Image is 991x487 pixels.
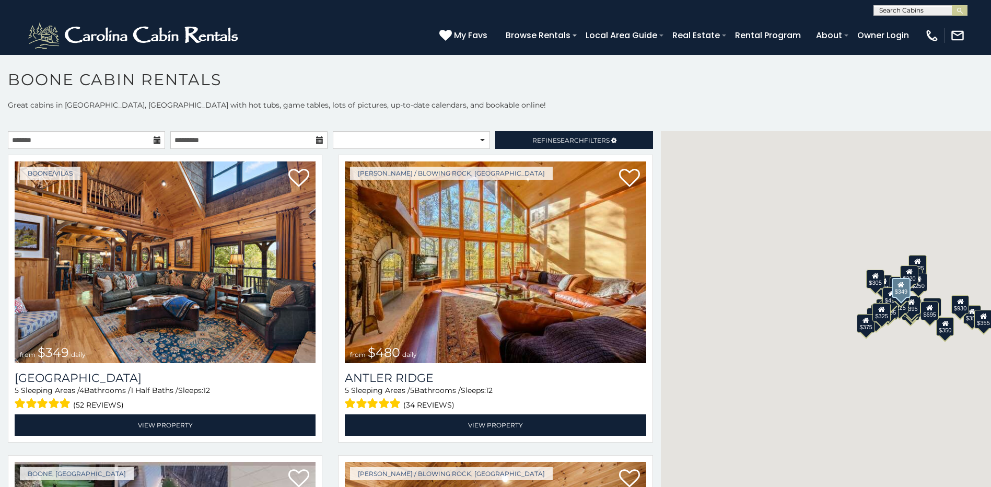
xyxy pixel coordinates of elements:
[345,414,646,436] a: View Property
[532,136,610,144] span: Refine Filters
[20,167,80,180] a: Boone/Vilas
[908,254,926,273] div: $525
[368,345,400,360] span: $480
[951,295,969,314] div: $930
[454,29,487,42] span: My Favs
[857,314,875,333] div: $375
[866,269,884,288] div: $305
[15,161,316,363] img: 1714398500_thumbnail.jpeg
[20,467,134,480] a: Boone, [GEOGRAPHIC_DATA]
[920,301,938,320] div: $695
[903,298,921,317] div: $675
[909,273,927,292] div: $250
[350,351,366,358] span: from
[15,371,316,385] a: [GEOGRAPHIC_DATA]
[79,386,84,395] span: 4
[901,301,919,320] div: $315
[923,297,941,316] div: $380
[852,26,914,44] a: Owner Login
[667,26,725,44] a: Real Estate
[26,20,243,51] img: White-1-2.png
[557,136,584,144] span: Search
[15,385,316,412] div: Sleeping Areas / Bathrooms / Sleeps:
[203,386,210,395] span: 12
[15,161,316,363] a: from $349 daily
[486,386,493,395] span: 12
[15,414,316,436] a: View Property
[902,295,920,314] div: $395
[890,295,908,314] div: $225
[345,385,646,412] div: Sleeping Areas / Bathrooms / Sleeps:
[345,161,646,363] img: 1714397585_thumbnail.jpeg
[38,345,69,360] span: $349
[619,168,640,190] a: Add to favorites
[131,386,178,395] span: 1 Half Baths /
[15,386,19,395] span: 5
[403,398,454,412] span: (34 reviews)
[500,26,576,44] a: Browse Rentals
[410,386,414,395] span: 5
[439,29,490,42] a: My Favs
[963,305,981,323] div: $355
[890,276,907,295] div: $565
[950,28,965,43] img: mail-regular-white.png
[350,167,553,180] a: [PERSON_NAME] / Blowing Rock, [GEOGRAPHIC_DATA]
[925,28,939,43] img: phone-regular-white.png
[872,303,890,321] div: $325
[882,287,900,306] div: $410
[900,265,918,284] div: $320
[15,371,316,385] h3: Diamond Creek Lodge
[867,308,884,327] div: $330
[402,351,417,358] span: daily
[288,168,309,190] a: Add to favorites
[20,351,36,358] span: from
[73,398,124,412] span: (52 reviews)
[345,386,349,395] span: 5
[580,26,662,44] a: Local Area Guide
[495,131,652,149] a: RefineSearchFilters
[345,161,646,363] a: from $480 daily
[730,26,806,44] a: Rental Program
[71,351,86,358] span: daily
[892,278,911,298] div: $349
[345,371,646,385] a: Antler Ridge
[936,317,954,335] div: $350
[350,467,553,480] a: [PERSON_NAME] / Blowing Rock, [GEOGRAPHIC_DATA]
[892,282,910,301] div: $210
[811,26,847,44] a: About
